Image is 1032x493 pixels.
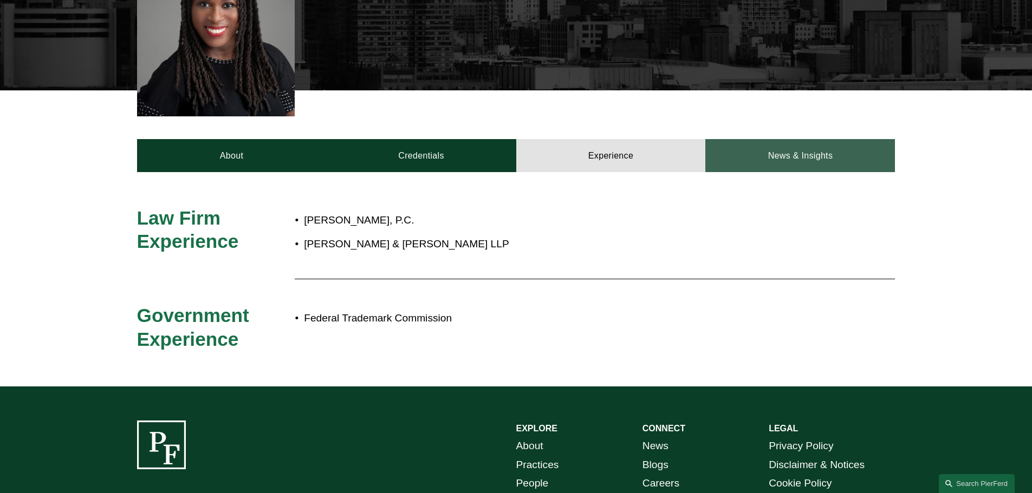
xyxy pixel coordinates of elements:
[642,424,685,433] strong: CONNECT
[516,424,557,433] strong: EXPLORE
[327,139,516,172] a: Credentials
[769,424,798,433] strong: LEGAL
[769,437,833,456] a: Privacy Policy
[642,437,668,456] a: News
[304,235,800,254] p: [PERSON_NAME] & [PERSON_NAME] LLP
[137,305,255,350] span: Government Experience
[769,456,865,475] a: Disclaimer & Notices
[137,207,239,252] span: Law Firm Experience
[516,139,706,172] a: Experience
[304,309,800,328] p: Federal Trademark Commission
[939,474,1015,493] a: Search this site
[705,139,895,172] a: News & Insights
[642,456,668,475] a: Blogs
[769,474,832,493] a: Cookie Policy
[516,437,543,456] a: About
[516,474,549,493] a: People
[304,211,800,230] p: [PERSON_NAME], P.C.
[516,456,559,475] a: Practices
[642,474,679,493] a: Careers
[137,139,327,172] a: About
